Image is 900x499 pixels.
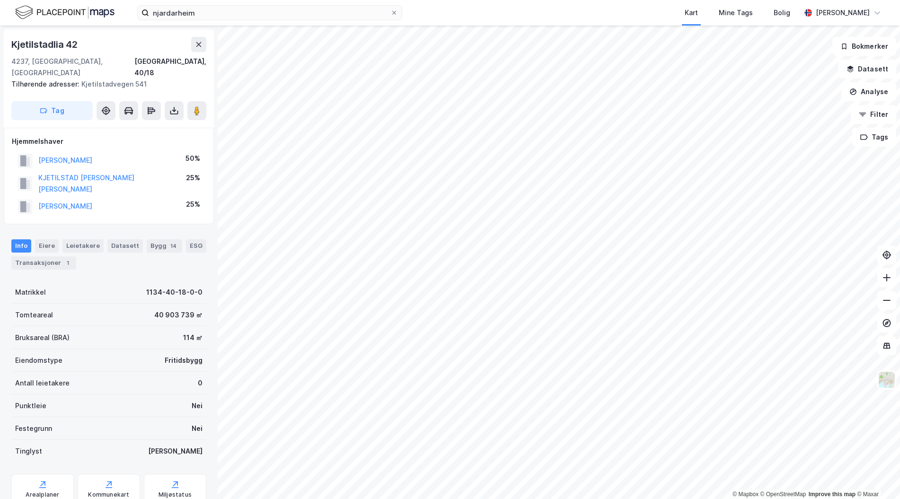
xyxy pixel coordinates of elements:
[149,6,390,20] input: Søk på adresse, matrikkel, gårdeiere, leietakere eller personer
[168,241,178,251] div: 14
[186,199,200,210] div: 25%
[35,239,59,253] div: Eiere
[852,128,896,147] button: Tags
[11,256,76,270] div: Transaksjoner
[88,491,129,499] div: Kommunekart
[11,37,79,52] div: Kjetilstadlia 42
[62,239,104,253] div: Leietakere
[878,371,896,389] img: Z
[15,446,42,457] div: Tinglyst
[165,355,203,366] div: Fritidsbygg
[148,446,203,457] div: [PERSON_NAME]
[853,454,900,499] div: Kontrollprogram for chat
[11,56,134,79] div: 4237, [GEOGRAPHIC_DATA], [GEOGRAPHIC_DATA]
[146,287,203,298] div: 1134-40-18-0-0
[26,491,59,499] div: Arealplaner
[147,239,182,253] div: Bygg
[192,423,203,434] div: Nei
[809,491,856,498] a: Improve this map
[774,7,790,18] div: Bolig
[11,80,81,88] span: Tilhørende adresser:
[154,309,203,321] div: 40 903 739 ㎡
[198,377,203,389] div: 0
[719,7,753,18] div: Mine Tags
[853,454,900,499] iframe: Chat Widget
[186,172,200,184] div: 25%
[192,400,203,411] div: Nei
[185,153,200,164] div: 50%
[12,136,206,147] div: Hjemmelshaver
[15,400,46,411] div: Punktleie
[15,332,70,343] div: Bruksareal (BRA)
[63,258,72,268] div: 1
[851,105,896,124] button: Filter
[816,7,870,18] div: [PERSON_NAME]
[107,239,143,253] div: Datasett
[11,101,93,120] button: Tag
[15,355,62,366] div: Eiendomstype
[838,60,896,79] button: Datasett
[159,491,192,499] div: Miljøstatus
[832,37,896,56] button: Bokmerker
[685,7,698,18] div: Kart
[11,79,199,90] div: Kjetilstadvegen 541
[183,332,203,343] div: 114 ㎡
[186,239,206,253] div: ESG
[11,239,31,253] div: Info
[15,309,53,321] div: Tomteareal
[15,423,52,434] div: Festegrunn
[15,377,70,389] div: Antall leietakere
[134,56,206,79] div: [GEOGRAPHIC_DATA], 40/18
[15,4,115,21] img: logo.f888ab2527a4732fd821a326f86c7f29.svg
[732,491,759,498] a: Mapbox
[760,491,806,498] a: OpenStreetMap
[841,82,896,101] button: Analyse
[15,287,46,298] div: Matrikkel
